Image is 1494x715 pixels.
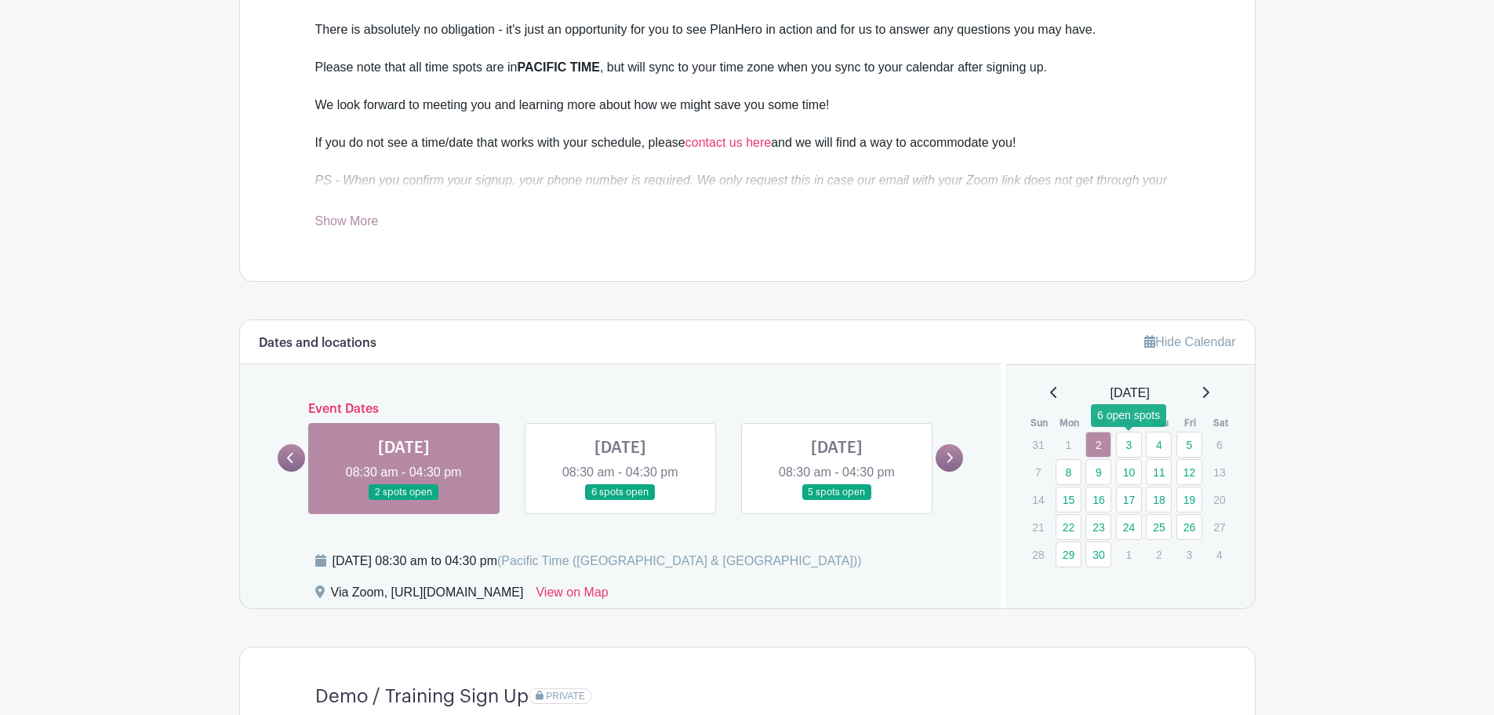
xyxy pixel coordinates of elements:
[1085,459,1111,485] a: 9
[1056,514,1081,540] a: 22
[1146,514,1172,540] a: 25
[536,583,608,608] a: View on Map
[1085,514,1111,540] a: 23
[1085,542,1111,567] a: 30
[1091,404,1166,427] div: 6 open spots
[315,685,529,708] h4: Demo / Training Sign Up
[1056,487,1081,513] a: 15
[1205,415,1236,431] th: Sat
[1056,542,1081,567] a: 29
[1025,515,1051,539] p: 21
[1206,487,1232,512] p: 20
[1176,432,1202,458] a: 5
[1085,415,1115,431] th: Tue
[1206,460,1232,484] p: 13
[305,402,936,417] h6: Event Dates
[331,583,524,608] div: Via Zoom, [URL][DOMAIN_NAME]
[685,136,771,149] a: contact us here
[1055,415,1085,431] th: Mon
[1025,432,1051,457] p: 31
[1176,415,1206,431] th: Fri
[1146,459,1172,485] a: 11
[1176,487,1202,513] a: 19
[1116,487,1142,513] a: 17
[1176,459,1202,485] a: 12
[1206,432,1232,457] p: 6
[1144,335,1235,348] a: Hide Calendar
[1176,542,1202,567] p: 3
[1206,515,1232,539] p: 27
[1025,487,1051,512] p: 14
[1025,542,1051,567] p: 28
[1146,487,1172,513] a: 18
[1116,542,1142,567] p: 1
[1056,432,1081,457] p: 1
[1056,459,1081,485] a: 8
[546,691,585,702] span: PRIVATE
[1116,459,1142,485] a: 10
[497,554,862,567] span: (Pacific Time ([GEOGRAPHIC_DATA] & [GEOGRAPHIC_DATA]))
[1146,542,1172,567] p: 2
[517,60,599,74] strong: PACIFIC TIME
[1111,384,1150,403] span: [DATE]
[1146,432,1172,458] a: 4
[259,336,376,351] h6: Dates and locations
[1116,432,1142,458] a: 3
[1176,514,1202,540] a: 26
[1206,542,1232,567] p: 4
[315,214,379,234] a: Show More
[315,173,1167,206] em: PS - When you confirm your signup, your phone number is required. We only request this in case ou...
[1116,514,1142,540] a: 24
[1085,432,1111,458] a: 2
[1025,460,1051,484] p: 7
[1024,415,1055,431] th: Sun
[1085,487,1111,513] a: 16
[333,552,862,571] div: [DATE] 08:30 am to 04:30 pm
